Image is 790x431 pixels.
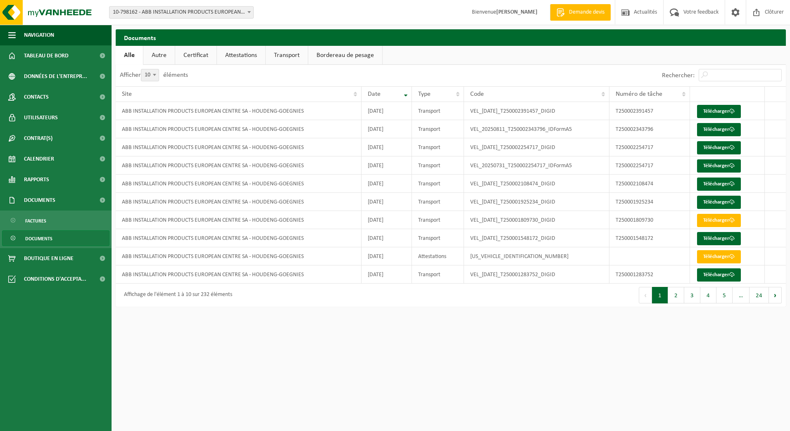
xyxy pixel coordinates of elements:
td: ABB INSTALLATION PRODUCTS EUROPEAN CENTRE SA - HOUDENG-GOEGNIES [116,265,362,284]
span: Type [418,91,431,97]
td: Transport [412,265,464,284]
span: 10-798162 - ABB INSTALLATION PRODUCTS EUROPEAN CENTRE SA - HOUDENG-GOEGNIES [109,6,254,19]
td: T250001925234 [609,193,690,211]
a: Télécharger [697,178,741,191]
span: Code [470,91,484,97]
span: 10 [141,69,159,81]
td: VEL_[DATE]_T250001809730_DIGID [464,211,610,229]
button: 2 [668,287,684,303]
td: VEL_[DATE]_T250001283752_DIGID [464,265,610,284]
span: … [733,287,750,303]
td: T250002254717 [609,156,690,175]
label: Afficher éléments [120,72,188,78]
label: Rechercher: [662,72,695,79]
a: Télécharger [697,196,741,209]
span: Utilisateurs [24,107,58,128]
span: Contacts [24,87,49,107]
a: Attestations [217,46,265,65]
button: 1 [652,287,668,303]
span: Documents [25,231,52,246]
td: T250001809730 [609,211,690,229]
span: Factures [25,213,46,229]
a: Télécharger [697,268,741,282]
td: [DATE] [362,102,412,120]
td: Transport [412,175,464,193]
span: Données de l'entrepr... [24,66,87,87]
td: T250002108474 [609,175,690,193]
td: ABB INSTALLATION PRODUCTS EUROPEAN CENTRE SA - HOUDENG-GOEGNIES [116,247,362,265]
td: Transport [412,138,464,156]
td: VEL_[DATE]_T250002391457_DIGID [464,102,610,120]
td: ABB INSTALLATION PRODUCTS EUROPEAN CENTRE SA - HOUDENG-GOEGNIES [116,193,362,211]
td: [DATE] [362,247,412,265]
td: T250002391457 [609,102,690,120]
a: Demande devis [550,4,611,21]
span: Date [368,91,381,97]
span: Rapports [24,169,49,190]
td: [DATE] [362,120,412,138]
span: 10-798162 - ABB INSTALLATION PRODUCTS EUROPEAN CENTRE SA - HOUDENG-GOEGNIES [109,7,253,18]
td: VEL_20250731_T250002254717_IDFormA5 [464,156,610,175]
span: Numéro de tâche [616,91,662,97]
a: Télécharger [697,159,741,173]
td: [DATE] [362,138,412,156]
td: [DATE] [362,265,412,284]
span: Tableau de bord [24,45,69,66]
td: VEL_[DATE]_T250001925234_DIGID [464,193,610,211]
td: T250002254717 [609,138,690,156]
td: [DATE] [362,229,412,247]
a: Bordereau de pesage [308,46,382,65]
button: Previous [639,287,652,303]
a: Documents [2,230,109,246]
span: Conditions d'accepta... [24,269,86,289]
a: Transport [266,46,308,65]
a: Télécharger [697,250,741,263]
span: Demande devis [567,8,607,17]
button: 5 [716,287,733,303]
button: 24 [750,287,769,303]
td: [DATE] [362,193,412,211]
td: Transport [412,120,464,138]
td: Transport [412,156,464,175]
a: Télécharger [697,141,741,154]
td: ABB INSTALLATION PRODUCTS EUROPEAN CENTRE SA - HOUDENG-GOEGNIES [116,120,362,138]
td: Attestations [412,247,464,265]
td: [DATE] [362,156,412,175]
h2: Documents [116,29,786,45]
td: [US_VEHICLE_IDENTIFICATION_NUMBER] [464,247,610,265]
button: Next [769,287,782,303]
td: VEL_[DATE]_T250002254717_DIGID [464,138,610,156]
td: [DATE] [362,175,412,193]
td: T250002343796 [609,120,690,138]
span: Site [122,91,132,97]
td: Transport [412,102,464,120]
span: Contrat(s) [24,128,52,149]
a: Alle [116,46,143,65]
td: T250001548172 [609,229,690,247]
td: VEL_[DATE]_T250002108474_DIGID [464,175,610,193]
td: ABB INSTALLATION PRODUCTS EUROPEAN CENTRE SA - HOUDENG-GOEGNIES [116,102,362,120]
span: Documents [24,190,55,211]
strong: [PERSON_NAME] [496,9,538,15]
td: Transport [412,193,464,211]
a: Télécharger [697,123,741,136]
a: Autre [143,46,175,65]
td: ABB INSTALLATION PRODUCTS EUROPEAN CENTRE SA - HOUDENG-GOEGNIES [116,229,362,247]
button: 3 [684,287,700,303]
td: T250001283752 [609,265,690,284]
td: Transport [412,211,464,229]
td: ABB INSTALLATION PRODUCTS EUROPEAN CENTRE SA - HOUDENG-GOEGNIES [116,175,362,193]
a: Télécharger [697,232,741,245]
td: ABB INSTALLATION PRODUCTS EUROPEAN CENTRE SA - HOUDENG-GOEGNIES [116,138,362,156]
td: ABB INSTALLATION PRODUCTS EUROPEAN CENTRE SA - HOUDENG-GOEGNIES [116,211,362,229]
td: ABB INSTALLATION PRODUCTS EUROPEAN CENTRE SA - HOUDENG-GOEGNIES [116,156,362,175]
td: Transport [412,229,464,247]
span: Navigation [24,25,54,45]
td: VEL_20250811_T250002343796_IDFormA5 [464,120,610,138]
span: Boutique en ligne [24,248,74,269]
a: Certificat [175,46,217,65]
span: Calendrier [24,149,54,169]
a: Factures [2,213,109,228]
a: Télécharger [697,105,741,118]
